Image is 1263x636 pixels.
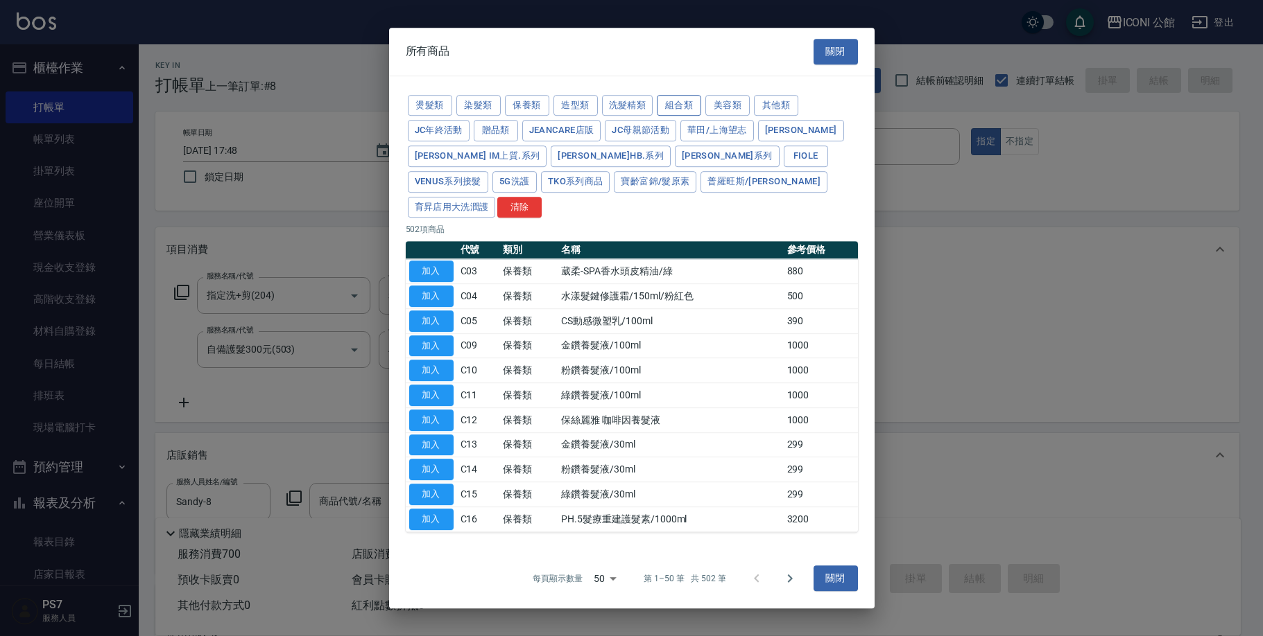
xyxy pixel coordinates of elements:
button: JC年終活動 [408,120,470,141]
button: 加入 [409,335,454,357]
button: 美容類 [705,95,750,116]
button: 5G洗護 [492,171,537,193]
button: 燙髮類 [408,95,452,116]
td: 保養類 [499,457,558,482]
td: C12 [457,407,500,432]
td: 保養類 [499,506,558,531]
button: 組合類 [657,95,701,116]
button: 保養類 [505,95,549,116]
th: 代號 [457,241,500,259]
td: C14 [457,457,500,482]
button: JeanCare店販 [522,120,601,141]
div: 50 [588,560,621,597]
button: 加入 [409,310,454,332]
button: 關閉 [814,39,858,64]
td: 880 [784,259,858,284]
td: 1000 [784,383,858,408]
button: 贈品類 [474,120,518,141]
th: 名稱 [558,241,783,259]
button: Fiole [784,145,828,167]
td: 299 [784,457,858,482]
td: 保養類 [499,358,558,383]
button: [PERSON_NAME]系列 [675,145,780,167]
td: 390 [784,308,858,333]
td: C04 [457,284,500,309]
td: 葳柔-SPA香水頭皮精油/綠 [558,259,783,284]
td: C11 [457,383,500,408]
td: 保養類 [499,259,558,284]
button: JC母親節活動 [605,120,676,141]
td: C09 [457,333,500,358]
button: [PERSON_NAME] [758,120,844,141]
td: 保養類 [499,482,558,507]
td: 保養類 [499,308,558,333]
button: 加入 [409,509,454,530]
button: TKO系列商品 [541,171,610,193]
button: 加入 [409,385,454,406]
button: Venus系列接髮 [408,171,488,193]
td: C15 [457,482,500,507]
td: C10 [457,358,500,383]
button: 普羅旺斯/[PERSON_NAME] [701,171,827,193]
td: 金鑽養髮液/100ml [558,333,783,358]
td: CS動感微塑乳/100ml [558,308,783,333]
button: Go to next page [773,562,807,595]
button: 清除 [497,197,542,218]
button: [PERSON_NAME]HB.系列 [551,145,671,167]
td: 金鑽養髮液/30ml [558,432,783,457]
td: 1000 [784,333,858,358]
td: 水漾髮鍵修護霜/150ml/粉紅色 [558,284,783,309]
p: 每頁顯示數量 [533,572,583,585]
td: 綠鑽養髮液/100ml [558,383,783,408]
p: 第 1–50 筆 共 502 筆 [644,572,725,585]
td: PH.5髮療重建護髮素/1000ml [558,506,783,531]
button: 加入 [409,484,454,505]
td: 299 [784,482,858,507]
td: 保養類 [499,284,558,309]
button: 育昇店用大洗潤護 [408,197,496,218]
td: 綠鑽養髮液/30ml [558,482,783,507]
th: 類別 [499,241,558,259]
button: 加入 [409,434,454,456]
button: 關閉 [814,566,858,592]
td: C16 [457,506,500,531]
td: C05 [457,308,500,333]
button: 加入 [409,285,454,307]
span: 所有商品 [406,44,450,58]
button: 加入 [409,260,454,282]
td: 粉鑽養髮液/100ml [558,358,783,383]
th: 參考價格 [784,241,858,259]
button: 染髮類 [456,95,501,116]
td: 3200 [784,506,858,531]
button: 其他類 [754,95,798,116]
p: 502 項商品 [406,223,858,236]
td: 保養類 [499,432,558,457]
button: 加入 [409,409,454,431]
button: 造型類 [553,95,598,116]
td: 1000 [784,407,858,432]
button: 加入 [409,360,454,381]
td: 299 [784,432,858,457]
td: C13 [457,432,500,457]
td: 保養類 [499,407,558,432]
button: [PERSON_NAME] iM上質.系列 [408,145,547,167]
td: 1000 [784,358,858,383]
button: 洗髮精類 [602,95,653,116]
td: 保養類 [499,333,558,358]
td: 粉鑽養髮液/30ml [558,457,783,482]
td: 保絲麗雅 咖啡因養髮液 [558,407,783,432]
td: C03 [457,259,500,284]
td: 500 [784,284,858,309]
button: 寶齡富錦/髮原素 [614,171,696,193]
button: 華田/上海望志 [680,120,754,141]
button: 加入 [409,459,454,480]
td: 保養類 [499,383,558,408]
